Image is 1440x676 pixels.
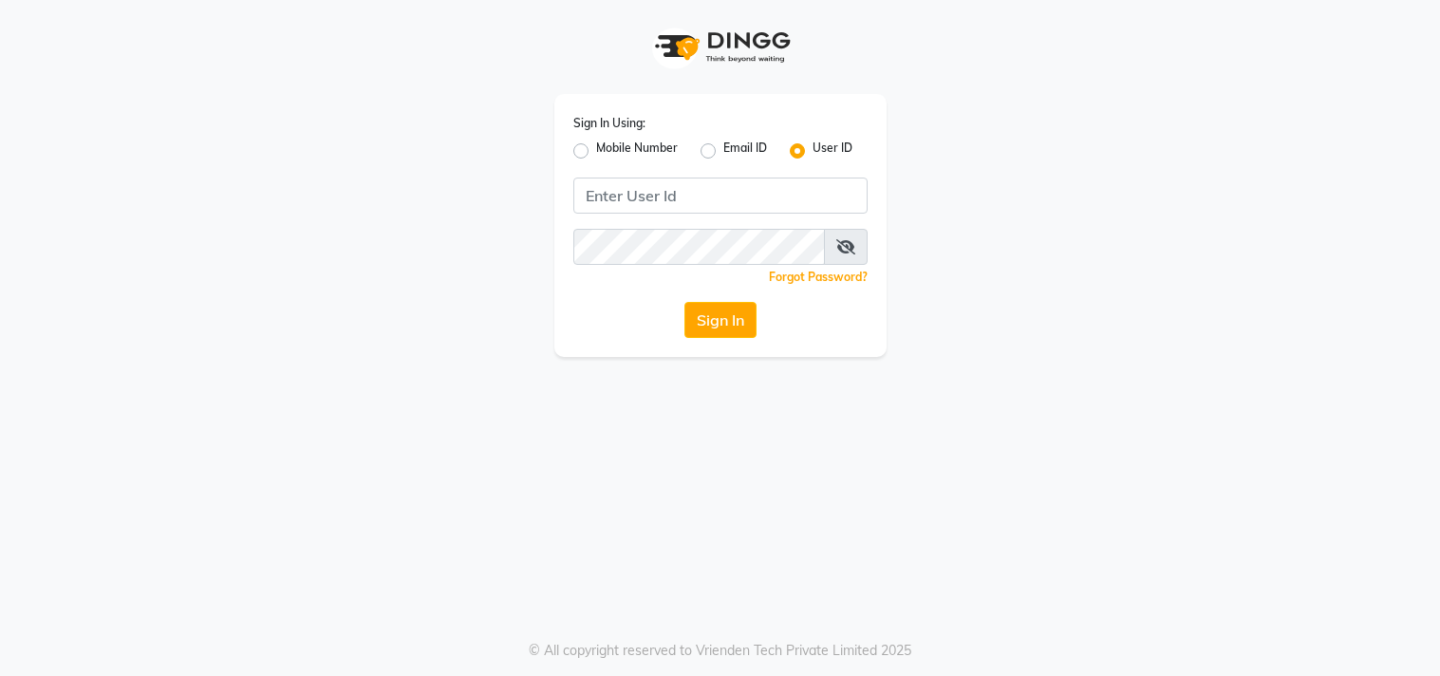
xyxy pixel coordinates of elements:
[723,140,767,162] label: Email ID
[769,270,868,284] a: Forgot Password?
[684,302,757,338] button: Sign In
[596,140,678,162] label: Mobile Number
[573,229,825,265] input: Username
[813,140,852,162] label: User ID
[645,19,796,75] img: logo1.svg
[573,115,645,132] label: Sign In Using:
[573,178,868,214] input: Username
